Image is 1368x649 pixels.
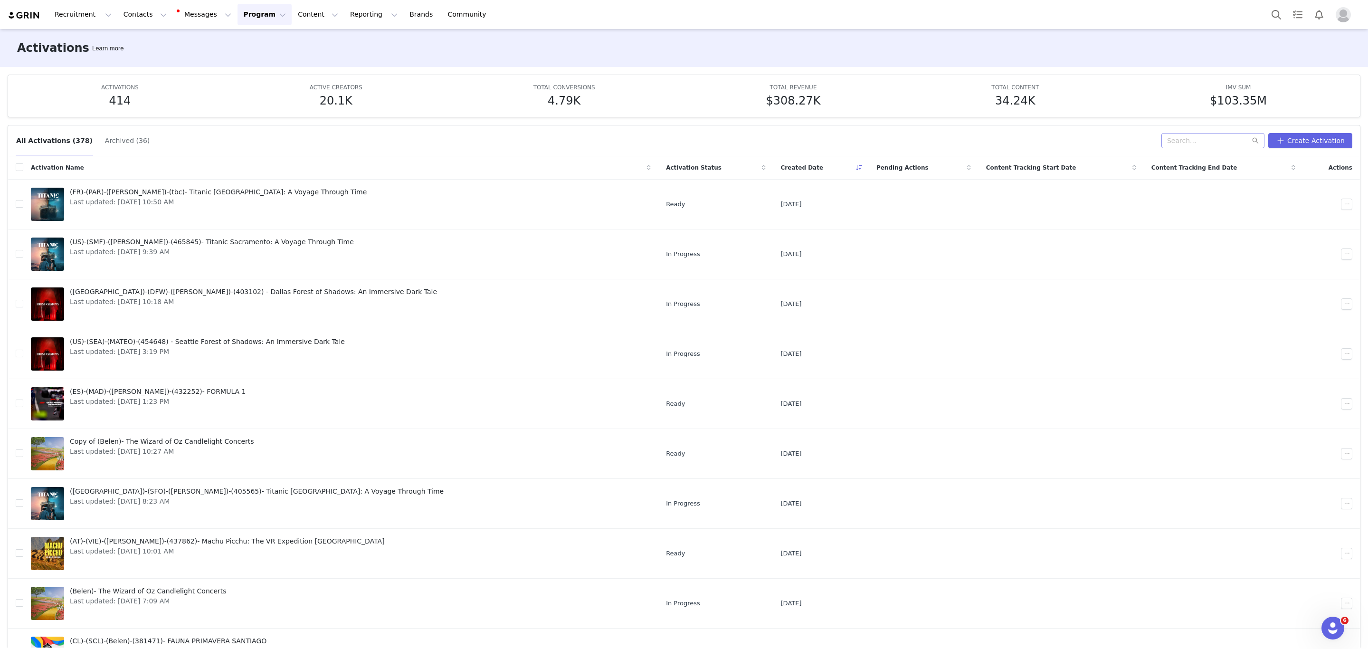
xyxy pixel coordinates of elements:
[237,4,292,25] button: Program
[31,385,651,423] a: (ES)-(MAD)-([PERSON_NAME])-(432252)- FORMULA 1Last updated: [DATE] 1:23 PM
[31,185,651,223] a: (FR)-(PAR)-([PERSON_NAME])-(tbc)- Titanic [GEOGRAPHIC_DATA]: A Voyage Through TimeLast updated: [...
[666,449,685,458] span: Ready
[766,92,821,109] h5: $308.27K
[986,163,1076,172] span: Content Tracking Start Date
[70,247,354,257] span: Last updated: [DATE] 9:39 AM
[781,449,802,458] span: [DATE]
[666,349,700,359] span: In Progress
[666,499,700,508] span: In Progress
[666,249,700,259] span: In Progress
[548,92,580,109] h5: 4.79K
[666,163,722,172] span: Activation Status
[70,586,227,596] span: (Belen)- The Wizard of Oz Candlelight Concerts
[49,4,117,25] button: Recruitment
[995,92,1035,109] h5: 34.24K
[104,133,150,148] button: Archived (36)
[781,163,824,172] span: Created Date
[70,447,254,457] span: Last updated: [DATE] 10:27 AM
[70,337,345,347] span: (US)-(SEA)-(MATEO)-(454648) - Seattle Forest of Shadows: An Immersive Dark Tale
[17,39,89,57] h3: Activations
[70,437,254,447] span: Copy of (Belen)- The Wizard of Oz Candlelight Concerts
[109,92,131,109] h5: 414
[31,285,651,323] a: ([GEOGRAPHIC_DATA])-(DFW)-([PERSON_NAME])-(403102) - Dallas Forest of Shadows: An Immersive Dark ...
[70,496,444,506] span: Last updated: [DATE] 8:23 AM
[70,387,246,397] span: (ES)-(MAD)-([PERSON_NAME])-(432252)- FORMULA 1
[31,435,651,473] a: Copy of (Belen)- The Wizard of Oz Candlelight ConcertsLast updated: [DATE] 10:27 AM
[101,84,139,91] span: ACTIVATIONS
[1330,7,1360,22] button: Profile
[70,536,385,546] span: (AT)-(VIE)-([PERSON_NAME])-(437862)- Machu Picchu: The VR Expedition [GEOGRAPHIC_DATA]
[1161,133,1264,148] input: Search...
[666,299,700,309] span: In Progress
[70,187,367,197] span: (FR)-(PAR)-([PERSON_NAME])-(tbc)- Titanic [GEOGRAPHIC_DATA]: A Voyage Through Time
[70,197,367,207] span: Last updated: [DATE] 10:50 AM
[1151,163,1237,172] span: Content Tracking End Date
[70,297,437,307] span: Last updated: [DATE] 10:18 AM
[781,599,802,608] span: [DATE]
[781,499,802,508] span: [DATE]
[781,249,802,259] span: [DATE]
[90,44,125,53] div: Tooltip anchor
[1336,7,1351,22] img: placeholder-profile.jpg
[781,200,802,209] span: [DATE]
[1321,617,1344,639] iframe: Intercom live chat
[666,399,685,409] span: Ready
[70,397,246,407] span: Last updated: [DATE] 1:23 PM
[781,299,802,309] span: [DATE]
[31,163,84,172] span: Activation Name
[404,4,441,25] a: Brands
[70,287,437,297] span: ([GEOGRAPHIC_DATA])-(DFW)-([PERSON_NAME])-(403102) - Dallas Forest of Shadows: An Immersive Dark ...
[442,4,496,25] a: Community
[1266,4,1287,25] button: Search
[31,335,651,373] a: (US)-(SEA)-(MATEO)-(454648) - Seattle Forest of Shadows: An Immersive Dark TaleLast updated: [DAT...
[70,487,444,496] span: ([GEOGRAPHIC_DATA])-(SFO)-([PERSON_NAME])-(405565)- Titanic [GEOGRAPHIC_DATA]: A Voyage Through Time
[1226,84,1251,91] span: IMV SUM
[8,11,41,20] img: grin logo
[16,133,93,148] button: All Activations (378)
[70,347,345,357] span: Last updated: [DATE] 3:19 PM
[1252,137,1259,144] i: icon: search
[31,534,651,573] a: (AT)-(VIE)-([PERSON_NAME])-(437862)- Machu Picchu: The VR Expedition [GEOGRAPHIC_DATA]Last update...
[344,4,403,25] button: Reporting
[320,92,352,109] h5: 20.1K
[666,200,685,209] span: Ready
[666,549,685,558] span: Ready
[31,485,651,523] a: ([GEOGRAPHIC_DATA])-(SFO)-([PERSON_NAME])-(405565)- Titanic [GEOGRAPHIC_DATA]: A Voyage Through T...
[118,4,172,25] button: Contacts
[70,237,354,247] span: (US)-(SMF)-([PERSON_NAME])-(465845)- Titanic Sacramento: A Voyage Through Time
[991,84,1039,91] span: TOTAL CONTENT
[533,84,595,91] span: TOTAL CONVERSIONS
[310,84,362,91] span: ACTIVE CREATORS
[1303,158,1360,178] div: Actions
[173,4,237,25] button: Messages
[31,235,651,273] a: (US)-(SMF)-([PERSON_NAME])-(465845)- Titanic Sacramento: A Voyage Through TimeLast updated: [DATE...
[70,636,266,646] span: (CL)-(SCL)-(Belen)-(381471)- FAUNA PRIMAVERA SANTIAGO
[1210,92,1267,109] h5: $103.35M
[781,549,802,558] span: [DATE]
[292,4,344,25] button: Content
[781,349,802,359] span: [DATE]
[31,584,651,622] a: (Belen)- The Wizard of Oz Candlelight ConcertsLast updated: [DATE] 7:09 AM
[1268,133,1352,148] button: Create Activation
[770,84,817,91] span: TOTAL REVENUE
[1287,4,1308,25] a: Tasks
[70,546,385,556] span: Last updated: [DATE] 10:01 AM
[781,399,802,409] span: [DATE]
[666,599,700,608] span: In Progress
[70,596,227,606] span: Last updated: [DATE] 7:09 AM
[876,163,929,172] span: Pending Actions
[1341,617,1349,624] span: 6
[1309,4,1330,25] button: Notifications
